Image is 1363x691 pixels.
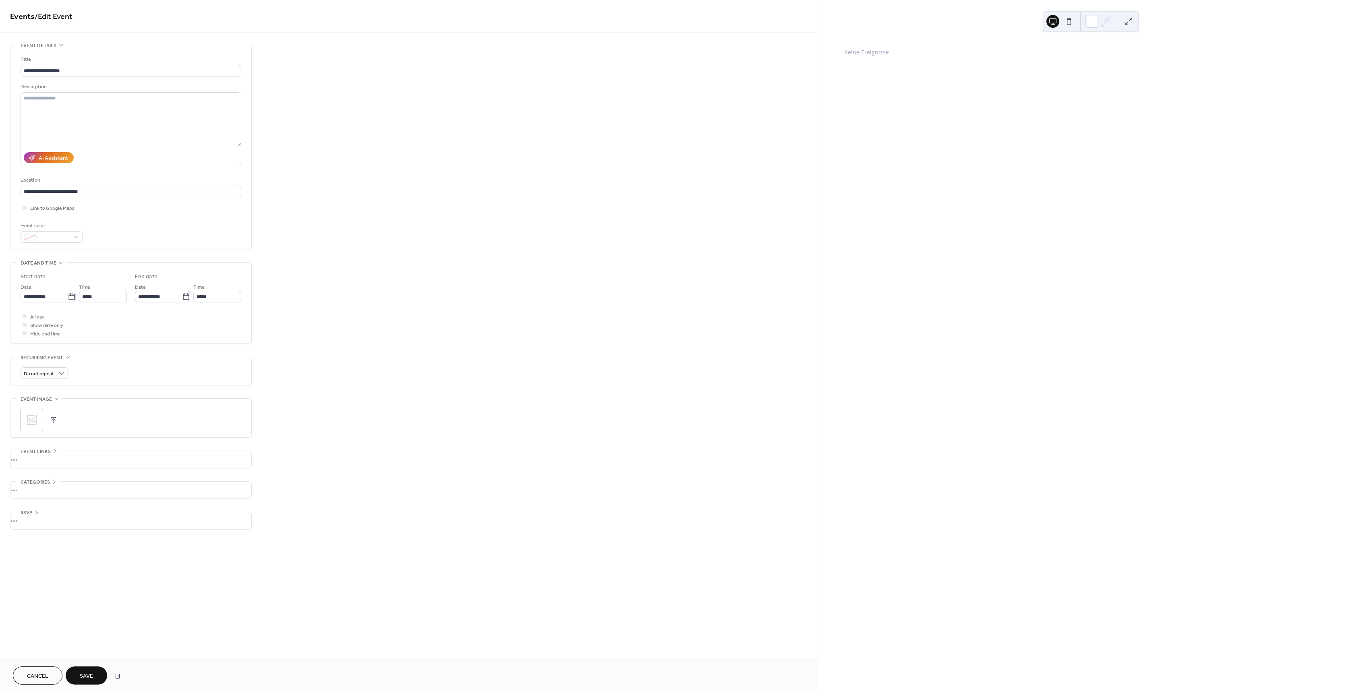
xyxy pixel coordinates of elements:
[21,273,46,281] div: Start date
[24,369,54,379] span: Do not repeat
[13,666,62,685] button: Cancel
[10,512,251,529] div: •••
[30,321,63,330] span: Show date only
[21,409,43,431] div: ;
[39,154,68,163] div: AI Assistant
[135,283,146,292] span: Date
[30,204,75,213] span: Link to Google Maps
[21,41,56,50] span: Event details
[24,152,74,163] button: AI Assistant
[35,9,72,25] span: / Edit Event
[66,666,107,685] button: Save
[10,451,251,468] div: •••
[21,259,56,267] span: Date and time
[30,313,44,321] span: All day
[30,330,61,338] span: Hide end time
[80,672,93,681] span: Save
[844,48,1337,56] div: Keine Ereignisse
[135,273,157,281] div: End date
[21,395,52,403] span: Event image
[21,283,31,292] span: Date
[193,283,205,292] span: Time
[21,509,32,517] span: RSVP
[10,482,251,499] div: •••
[27,672,48,681] span: Cancel
[21,478,50,486] span: Categories
[21,354,63,362] span: Recurring event
[10,9,35,25] a: Events
[21,221,81,230] div: Event color
[21,176,240,184] div: Location
[79,283,90,292] span: Time
[21,447,51,456] span: Event links
[21,83,240,91] div: Description
[21,55,240,64] div: Title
